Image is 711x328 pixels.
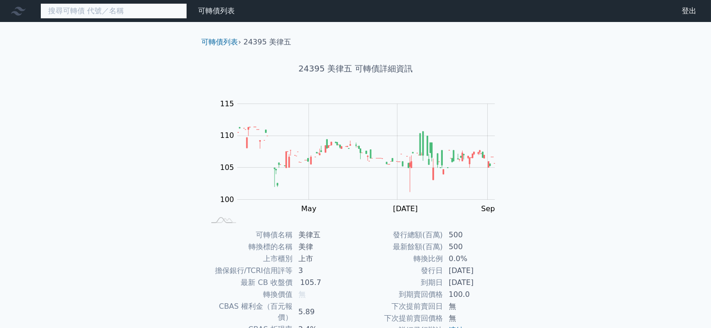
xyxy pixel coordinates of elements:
[205,301,293,323] td: CBAS 權利金（百元報價）
[194,62,517,75] h1: 24395 美律五 可轉債詳細資訊
[205,289,293,301] td: 轉換價值
[356,289,443,301] td: 到期賣回價格
[356,277,443,289] td: 到期日
[443,301,506,312] td: 無
[198,6,235,15] a: 可轉債列表
[356,312,443,324] td: 下次提前賣回價格
[674,4,704,18] a: 登出
[443,277,506,289] td: [DATE]
[293,265,356,277] td: 3
[443,265,506,277] td: [DATE]
[298,290,306,299] span: 無
[202,38,238,46] a: 可轉債列表
[205,241,293,253] td: 轉換標的名稱
[293,253,356,265] td: 上市
[220,195,234,204] tspan: 100
[481,204,495,213] tspan: Sep
[293,241,356,253] td: 美律
[205,277,293,289] td: 最新 CB 收盤價
[443,241,506,253] td: 500
[220,99,234,108] tspan: 115
[393,204,418,213] tspan: [DATE]
[356,241,443,253] td: 最新餘額(百萬)
[301,204,316,213] tspan: May
[205,265,293,277] td: 擔保銀行/TCRI信用評等
[205,253,293,265] td: 上市櫃別
[356,301,443,312] td: 下次提前賣回日
[443,253,506,265] td: 0.0%
[215,99,509,213] g: Chart
[243,37,291,48] li: 24395 美律五
[443,289,506,301] td: 100.0
[220,163,234,172] tspan: 105
[443,229,506,241] td: 500
[293,301,356,323] td: 5.89
[356,253,443,265] td: 轉換比例
[443,312,506,324] td: 無
[293,229,356,241] td: 美律五
[205,229,293,241] td: 可轉債名稱
[298,277,323,288] div: 105.7
[356,265,443,277] td: 發行日
[40,3,187,19] input: 搜尋可轉債 代號／名稱
[356,229,443,241] td: 發行總額(百萬)
[220,131,234,140] tspan: 110
[202,37,241,48] li: ›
